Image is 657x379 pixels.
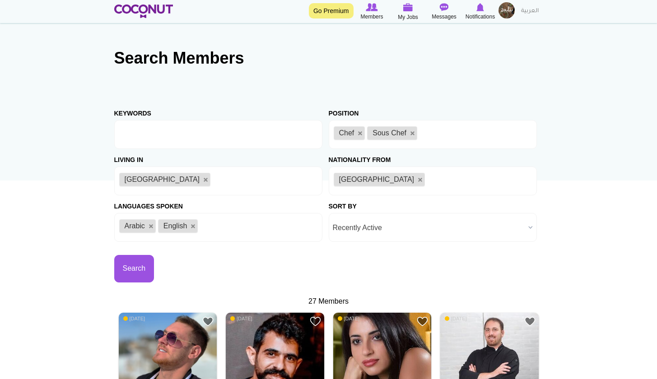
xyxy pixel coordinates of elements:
label: Languages Spoken [114,195,183,211]
span: English [163,222,187,230]
a: Browse Members Members [354,2,390,21]
a: Add to Favourites [524,316,536,327]
img: Notifications [476,3,484,11]
span: Arabic [125,222,145,230]
label: Living in [114,149,144,164]
span: Chef [339,129,354,137]
a: Add to Favourites [202,316,214,327]
button: Search [114,255,154,282]
a: Go Premium [309,3,354,18]
span: Recently Active [333,213,525,242]
a: Add to Favourites [310,316,321,327]
span: [DATE] [445,315,467,322]
span: Sous Chef [373,129,406,137]
img: Messages [440,3,449,11]
a: Messages Messages [426,2,462,21]
div: 27 Members [114,296,543,307]
span: [DATE] [123,315,145,322]
label: Nationality From [329,149,391,164]
span: [DATE] [230,315,252,322]
span: My Jobs [398,13,418,22]
a: Add to Favourites [417,316,428,327]
span: Notifications [466,12,495,21]
span: Messages [432,12,457,21]
span: [GEOGRAPHIC_DATA] [339,176,415,183]
span: [GEOGRAPHIC_DATA] [125,176,200,183]
label: Keywords [114,102,151,118]
img: Home [114,5,173,18]
a: My Jobs My Jobs [390,2,426,22]
a: Notifications Notifications [462,2,499,21]
span: [DATE] [338,315,360,322]
h2: Search Members [114,47,543,69]
img: Browse Members [366,3,377,11]
a: العربية [517,2,543,20]
label: Position [329,102,359,118]
span: Members [360,12,383,21]
label: Sort by [329,195,357,211]
img: My Jobs [403,3,413,11]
